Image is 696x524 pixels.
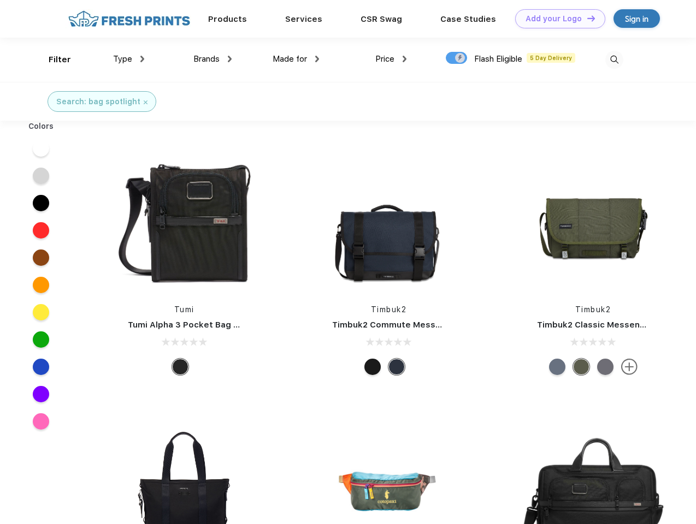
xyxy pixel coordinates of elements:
div: Colors [20,121,62,132]
span: Price [375,54,394,64]
div: Filter [49,53,71,66]
a: Timbuk2 [371,305,407,314]
div: Eco Black [364,359,381,375]
img: dropdown.png [403,56,406,62]
img: DT [587,15,595,21]
span: Made for [273,54,307,64]
a: Timbuk2 Classic Messenger Bag [537,320,673,330]
img: func=resize&h=266 [521,148,666,293]
a: Products [208,14,247,24]
img: dropdown.png [228,56,232,62]
div: Search: bag spotlight [56,96,140,108]
span: Brands [193,54,220,64]
img: func=resize&h=266 [111,148,257,293]
img: more.svg [621,359,638,375]
span: Type [113,54,132,64]
a: Timbuk2 Commute Messenger Bag [332,320,479,330]
span: 5 Day Delivery [527,53,575,63]
a: Tumi Alpha 3 Pocket Bag Small [128,320,256,330]
a: Sign in [614,9,660,28]
img: func=resize&h=266 [316,148,461,293]
img: dropdown.png [140,56,144,62]
img: filter_cancel.svg [144,100,148,104]
a: Tumi [174,305,194,314]
a: Timbuk2 [575,305,611,314]
div: Eco Army Pop [597,359,614,375]
img: desktop_search.svg [605,51,623,69]
img: fo%20logo%202.webp [65,9,193,28]
img: dropdown.png [315,56,319,62]
div: Sign in [625,13,648,25]
div: Add your Logo [526,14,582,23]
span: Flash Eligible [474,54,522,64]
div: Eco Lightbeam [549,359,565,375]
div: Eco Nautical [388,359,405,375]
div: Black [172,359,188,375]
div: Eco Army [573,359,589,375]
